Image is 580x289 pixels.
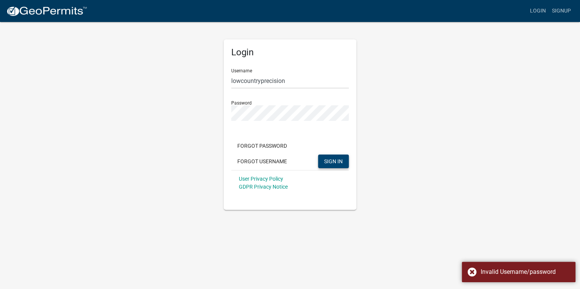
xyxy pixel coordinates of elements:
span: SIGN IN [324,158,343,164]
a: Signup [549,4,574,18]
button: SIGN IN [318,155,349,168]
h5: Login [231,47,349,58]
a: GDPR Privacy Notice [239,184,288,190]
a: User Privacy Policy [239,176,283,182]
div: Invalid Username/password [481,267,570,277]
button: Forgot Username [231,155,293,168]
button: Forgot Password [231,139,293,153]
a: Login [527,4,549,18]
